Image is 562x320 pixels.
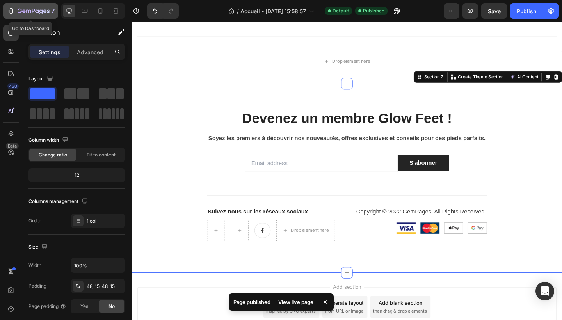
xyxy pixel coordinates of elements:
[146,311,200,318] span: inspired by CRO experts
[365,219,386,231] img: Alt Image
[7,83,19,89] div: 450
[6,143,19,149] div: Beta
[84,123,385,130] strong: Soyez les premiers à découvrir nos nouveautés, offres exclusives et conseils pour des pieds parfa...
[216,284,253,293] span: Add section
[30,170,124,181] div: 12
[173,224,215,230] div: Drop element here
[132,22,562,320] iframe: Design area
[302,149,333,158] div: S'abonner
[39,151,67,158] span: Change ratio
[535,282,554,300] div: Open Intercom Messenger
[212,302,253,310] div: Generate layout
[355,57,405,64] p: Create Theme Section
[3,3,58,19] button: 7
[71,258,125,272] input: Auto
[28,283,46,290] div: Padding
[87,283,123,290] div: 48, 15, 48, 15
[28,303,66,310] div: Page padding
[510,3,543,19] button: Publish
[87,218,123,225] div: 1 col
[288,219,309,231] img: Alt Image
[147,3,179,19] div: Undo/Redo
[488,8,501,14] span: Save
[123,145,290,164] input: Email address
[28,135,70,146] div: Column width
[108,303,115,310] span: No
[39,48,60,56] p: Settings
[83,203,192,210] strong: Suivez-nous sur les réseaux sociaux
[363,7,384,14] span: Published
[210,311,252,318] span: from URL or image
[333,7,349,14] span: Default
[274,297,318,308] div: View live page
[517,7,536,15] div: Publish
[80,303,88,310] span: Yes
[87,151,116,158] span: Fit to content
[120,97,349,113] strong: Devenez un membre Glow Feet !
[237,7,239,15] span: /
[269,302,316,310] div: Add blank section
[240,7,306,15] span: Accueil - [DATE] 15:58:57
[28,217,41,224] div: Order
[314,219,335,231] img: Alt Image
[263,311,321,318] span: then drag & drop elements
[28,196,89,207] div: Columns management
[317,57,340,64] div: Section 7
[218,40,260,46] div: Drop element here
[77,48,103,56] p: Advanced
[241,202,386,212] p: Copyright © 2022 GemPages. All Rights Reserved.
[150,302,197,310] div: Choose templates
[38,28,102,37] p: Section
[481,3,507,19] button: Save
[340,219,361,231] img: Alt Image
[51,6,55,16] p: 7
[290,145,345,163] button: S'abonner
[233,298,270,306] p: Page published
[28,262,41,269] div: Width
[28,74,55,84] div: Layout
[410,55,444,65] button: AI Content
[28,242,49,252] div: Size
